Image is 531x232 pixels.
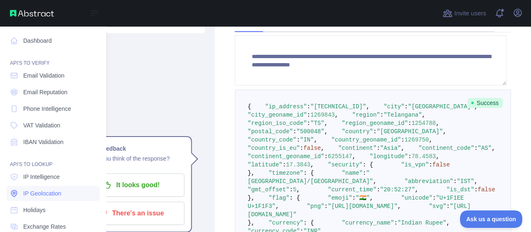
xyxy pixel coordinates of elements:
[492,145,495,151] span: ,
[7,68,100,83] a: Email Validation
[478,145,492,151] span: "AS"
[7,203,100,217] a: Holidays
[384,112,422,118] span: "Telangana"
[433,195,436,201] span: :
[7,134,100,149] a: IBAN Validation
[404,103,408,110] span: :
[446,220,450,226] span: ,
[303,220,314,226] span: : {
[248,120,307,127] span: "region_iso_code"
[297,186,300,193] span: ,
[338,145,376,151] span: "continent"
[328,153,352,160] span: 6255147
[7,101,100,116] a: Phone Intelligence
[404,178,453,185] span: "abbreviation"
[293,186,296,193] span: 5
[7,186,100,201] a: IP Geolocation
[453,178,457,185] span: :
[380,145,401,151] span: "Asia"
[408,103,475,110] span: "[GEOGRAPHIC_DATA]"
[363,170,366,176] span: :
[314,137,317,143] span: ,
[324,203,328,210] span: :
[366,103,370,110] span: ,
[454,9,486,18] span: Invite users
[373,128,376,135] span: :
[268,220,303,226] span: "currency"
[331,137,401,143] span: "country_geoname_id"
[446,186,474,193] span: "is_dst"
[352,112,380,118] span: "region"
[377,145,380,151] span: :
[321,145,324,151] span: ,
[394,220,397,226] span: :
[335,112,338,118] span: ,
[7,50,100,66] div: API'S TO VERIFY
[408,153,412,160] span: :
[422,112,425,118] span: ,
[248,103,251,110] span: {
[310,103,366,110] span: "[TECHNICAL_ID]"
[441,7,488,20] button: Invite users
[478,186,495,193] span: false
[23,189,61,198] span: IP Geolocation
[370,195,373,201] span: ,
[373,178,376,185] span: ,
[7,33,100,48] a: Dashboard
[283,161,286,168] span: :
[300,137,314,143] span: "IN"
[429,137,432,143] span: ,
[248,145,300,151] span: "country_is_eu"
[404,137,429,143] span: 1269750
[324,128,328,135] span: ,
[370,153,408,160] span: "longitude"
[397,203,401,210] span: ,
[275,203,279,210] span: ,
[328,203,397,210] span: "[URL][DOMAIN_NAME]"
[248,128,293,135] span: "postal_code"
[415,186,418,193] span: ,
[23,121,60,129] span: VAT Validation
[23,222,66,231] span: Exchange Rates
[248,195,255,201] span: },
[328,195,352,201] span: "emoji"
[342,120,408,127] span: "region_geoname_id"
[23,173,60,181] span: IP Intelligence
[429,203,446,210] span: "svg"
[300,145,303,151] span: :
[10,10,54,17] img: Abstract API
[286,161,310,168] span: 17.3843
[268,195,289,201] span: "flag"
[268,170,303,176] span: "timezone"
[352,153,356,160] span: ,
[460,210,523,228] iframe: Toggle Customer Support
[412,120,436,127] span: 1254788
[307,120,310,127] span: :
[401,137,404,143] span: :
[342,220,394,226] span: "currency_name"
[310,120,324,127] span: "TS"
[7,85,100,100] a: Email Reputation
[7,169,100,184] a: IP Intelligence
[248,137,297,143] span: "country_code"
[303,170,314,176] span: : {
[377,128,443,135] span: "[GEOGRAPHIC_DATA]"
[342,170,363,176] span: "name"
[380,186,415,193] span: "20:52:27"
[310,112,335,118] span: 1269843
[474,178,477,185] span: ,
[23,138,63,146] span: IBAN Validation
[429,161,432,168] span: :
[401,161,429,168] span: "is_vpn"
[352,195,356,201] span: :
[474,145,477,151] span: :
[436,153,439,160] span: ,
[401,145,404,151] span: ,
[468,98,503,108] span: Success
[297,128,324,135] span: "500048"
[290,186,293,193] span: :
[7,151,100,168] div: API'S TO LOOKUP
[384,103,404,110] span: "city"
[23,105,71,113] span: Phone Intelligence
[23,88,68,96] span: Email Reputation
